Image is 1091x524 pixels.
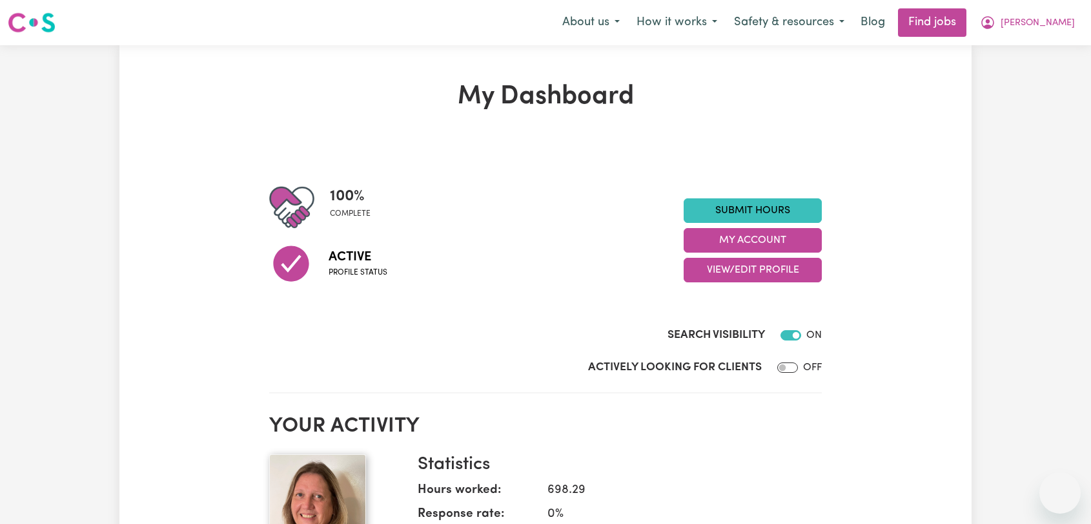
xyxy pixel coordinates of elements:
[972,9,1083,36] button: My Account
[684,228,822,253] button: My Account
[1001,16,1075,30] span: [PERSON_NAME]
[806,330,822,341] span: ON
[329,247,387,267] span: Active
[684,258,822,282] button: View/Edit Profile
[330,185,371,208] span: 100 %
[418,454,811,476] h3: Statistics
[329,267,387,278] span: Profile status
[803,362,822,373] span: OFF
[726,9,853,36] button: Safety & resources
[1039,472,1081,514] iframe: Button to launch messaging window
[8,8,56,37] a: Careseekers logo
[537,505,811,524] dd: 0 %
[684,198,822,223] a: Submit Hours
[853,8,893,37] a: Blog
[330,208,371,220] span: complete
[330,185,381,230] div: Profile completeness: 100%
[8,11,56,34] img: Careseekers logo
[537,481,811,500] dd: 698.29
[628,9,726,36] button: How it works
[588,359,762,376] label: Actively Looking for Clients
[554,9,628,36] button: About us
[668,327,765,344] label: Search Visibility
[269,81,822,112] h1: My Dashboard
[418,481,537,505] dt: Hours worked:
[898,8,966,37] a: Find jobs
[269,414,822,439] h2: Your activity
